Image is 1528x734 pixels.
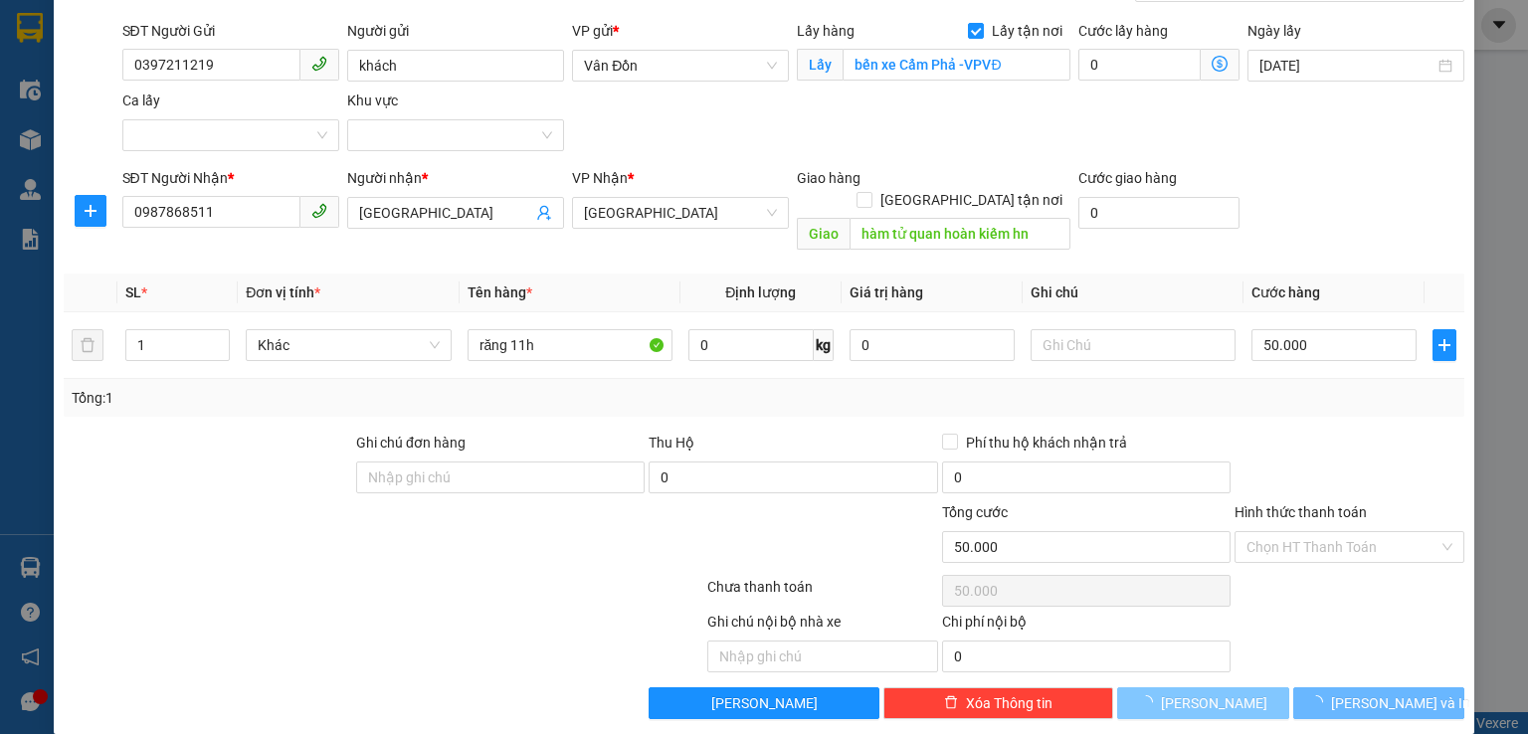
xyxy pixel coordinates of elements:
button: [PERSON_NAME] [649,687,878,719]
button: [PERSON_NAME] [1117,687,1289,719]
div: Khu vực [347,90,564,111]
div: Người gửi [347,20,564,42]
button: [PERSON_NAME] và In [1293,687,1465,719]
input: Cước giao hàng [1078,197,1240,229]
span: Định lượng [725,284,796,300]
button: delete [72,329,103,361]
span: Phí thu hộ khách nhận trả [958,432,1135,454]
span: Lấy tận nơi [984,20,1070,42]
span: kg [814,329,834,361]
span: Giao [797,218,850,250]
button: plus [75,195,106,227]
span: [PERSON_NAME] [711,692,818,714]
div: SĐT Người Gửi [122,20,339,42]
span: SL [125,284,141,300]
input: VD: Bàn, Ghế [468,329,672,361]
label: Cước lấy hàng [1078,23,1168,39]
span: [PERSON_NAME] và In [1331,692,1470,714]
span: dollar-circle [1212,56,1228,72]
span: user-add [536,205,552,221]
span: Cước hàng [1251,284,1320,300]
span: loading [1139,695,1161,709]
button: deleteXóa Thông tin [883,687,1113,719]
input: Dọc đường [850,218,1070,250]
span: Tên hàng [468,284,532,300]
label: Ngày lấy [1247,23,1301,39]
span: [PERSON_NAME] [1161,692,1267,714]
span: loading [1309,695,1331,709]
label: Ca lấy [122,92,160,108]
span: Vân Đồn [584,51,777,81]
input: Ghi Chú [1031,329,1236,361]
input: Lấy tận nơi [843,49,1070,81]
div: Người nhận [347,167,564,189]
div: Tổng: 1 [72,387,591,409]
input: Ngày lấy [1259,55,1434,77]
th: Ghi chú [1023,274,1243,312]
label: Hình thức thanh toán [1235,504,1367,520]
div: SĐT Người Nhận [122,167,339,189]
span: plus [1433,337,1455,353]
span: Khác [258,330,439,360]
span: Giá trị hàng [850,284,923,300]
label: Cước giao hàng [1078,170,1177,186]
span: delete [944,695,958,711]
button: plus [1432,329,1456,361]
span: Lấy hàng [797,23,855,39]
span: VP Nhận [572,170,628,186]
div: Chưa thanh toán [705,576,939,611]
span: Thu Hộ [649,435,694,451]
span: phone [311,56,327,72]
div: Ghi chú nội bộ nhà xe [707,611,937,641]
input: Nhập ghi chú [707,641,937,672]
input: 0 [850,329,1015,361]
span: Đơn vị tính [246,284,320,300]
span: phone [311,203,327,219]
div: VP gửi [572,20,789,42]
span: Xóa Thông tin [966,692,1052,714]
span: [GEOGRAPHIC_DATA] tận nơi [872,189,1070,211]
span: Hà Nội [584,198,777,228]
span: Giao hàng [797,170,860,186]
label: Ghi chú đơn hàng [356,435,466,451]
input: Cước lấy hàng [1078,49,1201,81]
span: Tổng cước [942,504,1008,520]
div: Chi phí nội bộ [942,611,1231,641]
span: Lấy [797,49,843,81]
span: plus [76,203,105,219]
input: Ghi chú đơn hàng [356,461,645,493]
